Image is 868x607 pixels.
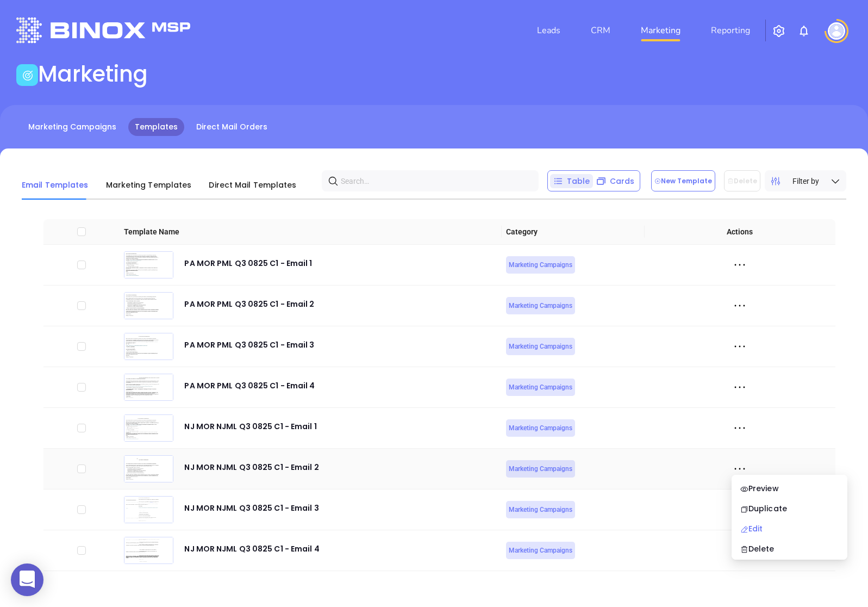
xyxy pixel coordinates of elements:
[550,174,593,188] div: Table
[22,118,123,136] a: Marketing Campaigns
[792,175,819,187] span: Filter by
[184,501,319,523] div: NJ MOR NJML Q3 0825 C1 - Email 3
[509,300,572,312] span: Marketing Campaigns
[740,482,839,494] div: Preview
[184,461,319,482] div: NJ MOR NJML Q3 0825 C1 - Email 2
[724,170,760,191] button: Delete
[184,420,316,442] div: NJ MOR NJML Q3 0825 C1 - Email 1
[509,340,572,352] span: Marketing Campaigns
[651,170,715,191] button: New Template
[593,174,638,188] div: Cards
[740,543,839,555] div: Delete
[509,544,572,556] span: Marketing Campaigns
[740,503,839,515] div: Duplicate
[509,381,572,393] span: Marketing Campaigns
[38,61,148,87] h1: Marketing
[533,20,565,41] a: Leads
[509,422,572,434] span: Marketing Campaigns
[16,17,190,43] img: logo
[772,24,785,38] img: iconSetting
[184,338,314,360] div: PA MOR PML Q3 0825 C1 - Email 3
[509,463,572,475] span: Marketing Campaigns
[828,22,845,40] img: user
[106,179,192,190] span: Marketing Templates
[645,219,835,245] th: Actions
[636,20,685,41] a: Marketing
[22,179,89,190] span: Email Templates
[184,257,312,278] div: PA MOR PML Q3 0825 C1 - Email 1
[184,542,319,564] div: NJ MOR NJML Q3 0825 C1 - Email 4
[184,298,314,319] div: PA MOR PML Q3 0825 C1 - Email 2
[509,259,572,271] span: Marketing Campaigns
[184,379,315,401] div: PA MOR PML Q3 0825 C1 - Email 4
[502,219,645,245] th: Category
[209,179,296,190] span: Direct Mail Templates
[509,504,572,516] span: Marketing Campaigns
[797,24,810,38] img: iconNotification
[586,20,615,41] a: CRM
[120,219,501,245] th: Template Name
[190,118,274,136] a: Direct Mail Orders
[707,20,754,41] a: Reporting
[740,523,839,535] div: Edit
[341,172,524,189] input: Search…
[128,118,184,136] a: Templates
